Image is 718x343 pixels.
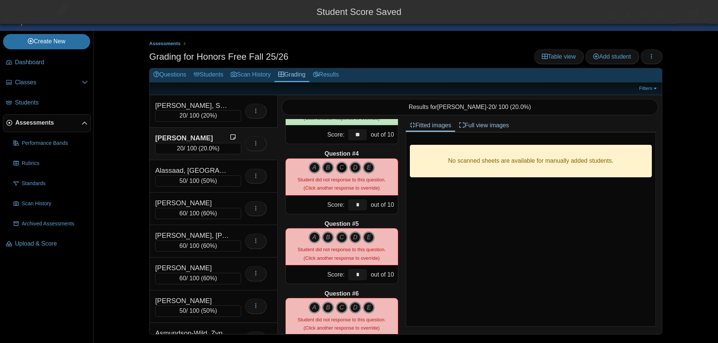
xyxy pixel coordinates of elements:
[585,49,639,64] a: Add student
[227,68,274,82] a: Scan History
[15,99,88,107] span: Students
[10,175,91,193] a: Standards
[437,104,487,110] span: [PERSON_NAME]
[155,296,230,306] div: [PERSON_NAME]
[309,68,343,82] a: Results
[369,196,398,214] div: out of 10
[369,265,398,284] div: out of 10
[203,178,215,184] span: 50%
[363,231,375,243] i: E
[15,119,82,127] span: Assessments
[406,119,455,132] a: Fitted images
[298,177,386,191] small: (Click another response to override)
[298,317,386,322] span: Student did not response to this question.
[455,119,513,132] a: Full view images
[6,6,712,18] div: Student Score Saved
[190,68,227,82] a: Students
[534,49,584,64] a: Table view
[410,145,652,177] div: No scanned sheets are available for manually added students.
[336,162,348,174] i: C
[179,308,186,314] span: 50
[637,85,660,92] a: Filters
[155,198,230,208] div: [PERSON_NAME]
[10,155,91,172] a: Rubrics
[286,196,347,214] div: Score:
[155,240,241,252] div: / 100 ( )
[147,39,182,49] a: Assessments
[155,110,241,121] div: / 100 ( )
[155,166,230,175] div: Alassaad, [GEOGRAPHIC_DATA]
[177,145,184,152] span: 20
[203,210,215,216] span: 60%
[155,231,230,240] div: [PERSON_NAME], [PERSON_NAME]
[322,231,334,243] i: B
[15,240,88,248] span: Upload & Score
[274,68,309,82] a: Grading
[488,104,495,110] span: 20
[322,162,334,174] i: B
[309,302,320,314] i: A
[298,177,386,183] span: Student did not response to this question.
[22,160,88,167] span: Rubrics
[149,50,288,63] h1: Grading for Honors Free Fall 25/26
[304,107,380,121] small: (Click another response to override)
[179,178,186,184] span: 50
[179,243,186,249] span: 60
[369,125,398,144] div: out of 10
[349,162,361,174] i: D
[150,68,190,82] a: Questions
[203,308,215,314] span: 50%
[10,134,91,152] a: Performance Bands
[298,247,386,261] small: (Click another response to override)
[203,112,215,119] span: 20%
[15,78,82,87] span: Classes
[155,101,230,110] div: [PERSON_NAME], Sayazhan
[309,162,320,174] i: A
[349,302,361,314] i: D
[3,114,91,132] a: Assessments
[512,104,529,110] span: 20.0%
[3,74,91,92] a: Classes
[155,273,241,284] div: / 100 ( )
[203,243,215,249] span: 60%
[349,231,361,243] i: D
[3,54,91,72] a: Dashboard
[282,99,659,115] div: Results for - / 100 ( )
[336,231,348,243] i: C
[203,275,215,281] span: 60%
[179,210,186,216] span: 60
[22,180,88,187] span: Standards
[155,263,230,273] div: [PERSON_NAME]
[363,162,375,174] i: E
[325,290,359,298] b: Question #6
[22,200,88,208] span: Scan History
[3,21,78,27] a: PaperScorer
[593,53,631,60] span: Add student
[179,275,186,281] span: 60
[298,317,386,331] small: (Click another response to override)
[149,41,181,46] span: Assessments
[155,208,241,219] div: / 100 ( )
[3,235,91,253] a: Upload & Score
[10,215,91,233] a: Archived Assessments
[155,328,230,338] div: Asmundson-Wild, Zypher
[155,175,241,187] div: / 100 ( )
[22,140,88,147] span: Performance Bands
[179,112,186,119] span: 20
[286,265,347,284] div: Score:
[286,125,347,144] div: Score:
[155,143,241,154] div: / 100 ( )
[3,34,90,49] a: Create New
[22,220,88,228] span: Archived Assessments
[336,302,348,314] i: C
[15,58,88,66] span: Dashboard
[10,195,91,213] a: Scan History
[155,133,230,143] div: [PERSON_NAME]
[309,231,320,243] i: A
[200,145,217,152] span: 20.0%
[542,53,576,60] span: Table view
[363,302,375,314] i: E
[3,94,91,112] a: Students
[155,305,241,317] div: / 100 ( )
[322,302,334,314] i: B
